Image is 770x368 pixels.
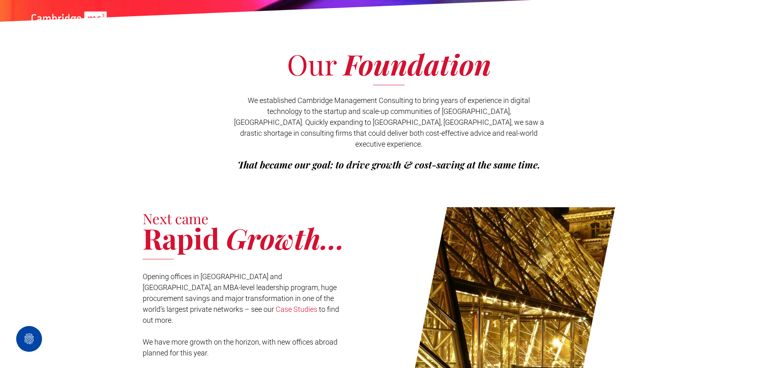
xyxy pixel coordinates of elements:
[143,338,338,357] span: We have more growth on the horizon, with new offices abroad planned for this year.
[685,14,719,26] a: INSIGHTS
[226,219,345,257] span: Growth...
[501,14,544,26] a: OUR PEOPLE
[595,14,638,26] a: MARKETS
[544,14,596,26] a: WHAT WE DO
[143,272,337,313] span: Opening offices in [GEOGRAPHIC_DATA] and [GEOGRAPHIC_DATA], an MBA-level leadership program, huge...
[638,14,685,26] a: CASE STUDIES
[32,13,107,21] a: Your Business Transformed | Cambridge Management Consulting
[32,11,107,35] img: Go to Homepage
[234,96,544,148] span: We established Cambridge Management Consulting to bring years of experience in digital technology...
[143,209,209,228] span: Next came
[276,305,317,313] a: Case Studies
[344,45,491,83] span: Foundation
[238,158,540,171] span: That became our goal: to drive growth & cost-saving at the same time.
[287,45,337,83] span: Our
[466,14,501,26] a: ABOUT
[143,219,219,257] span: Rapid
[143,305,339,324] span: to find out more.
[719,14,754,26] a: CONTACT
